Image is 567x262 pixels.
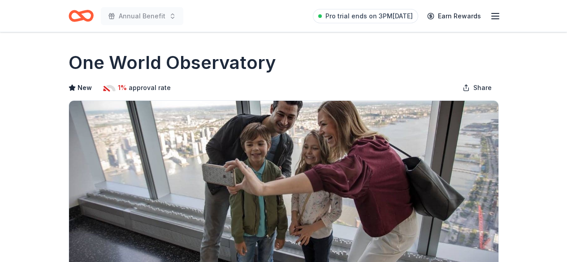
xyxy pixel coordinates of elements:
[78,82,92,93] span: New
[455,79,499,97] button: Share
[101,7,183,25] button: Annual Benefit
[119,11,165,21] span: Annual Benefit
[313,9,418,23] a: Pro trial ends on 3PM[DATE]
[69,5,94,26] a: Home
[129,82,171,93] span: approval rate
[118,82,127,93] span: 1%
[325,11,413,21] span: Pro trial ends on 3PM[DATE]
[69,50,276,75] h1: One World Observatory
[422,8,486,24] a: Earn Rewards
[473,82,492,93] span: Share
